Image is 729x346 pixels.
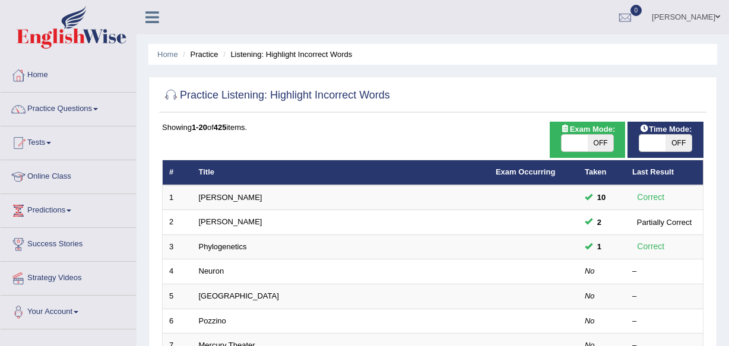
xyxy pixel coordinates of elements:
[192,160,489,185] th: Title
[632,291,696,302] div: –
[635,123,696,135] span: Time Mode:
[632,191,670,204] div: Correct
[199,193,262,202] a: [PERSON_NAME]
[550,122,626,158] div: Show exams occurring in exams
[163,185,192,210] td: 1
[592,216,606,228] span: You can still take this question
[585,266,595,275] em: No
[163,160,192,185] th: #
[665,135,692,151] span: OFF
[199,291,279,300] a: [GEOGRAPHIC_DATA]
[1,59,136,88] a: Home
[578,160,626,185] th: Taken
[163,284,192,309] td: 5
[496,167,555,176] a: Exam Occurring
[632,266,696,277] div: –
[180,49,218,60] li: Practice
[632,216,696,228] div: Partially Correct
[626,160,703,185] th: Last Result
[592,191,610,204] span: You cannot take this question anymore
[1,194,136,224] a: Predictions
[199,242,247,251] a: Phylogenetics
[163,309,192,334] td: 6
[162,122,703,133] div: Showing of items.
[588,135,614,151] span: OFF
[157,50,178,59] a: Home
[556,123,620,135] span: Exam Mode:
[632,240,670,253] div: Correct
[1,296,136,325] a: Your Account
[199,316,226,325] a: Pozzino
[192,123,207,132] b: 1-20
[220,49,352,60] li: Listening: Highlight Incorrect Words
[163,210,192,235] td: 2
[163,234,192,259] td: 3
[199,217,262,226] a: [PERSON_NAME]
[1,93,136,122] a: Practice Questions
[199,266,224,275] a: Neuron
[1,228,136,258] a: Success Stories
[585,291,595,300] em: No
[1,262,136,291] a: Strategy Videos
[1,126,136,156] a: Tests
[585,316,595,325] em: No
[1,160,136,190] a: Online Class
[162,87,390,104] h2: Practice Listening: Highlight Incorrect Words
[214,123,227,132] b: 425
[632,316,696,327] div: –
[163,259,192,284] td: 4
[630,5,642,16] span: 0
[592,240,606,253] span: You can still take this question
